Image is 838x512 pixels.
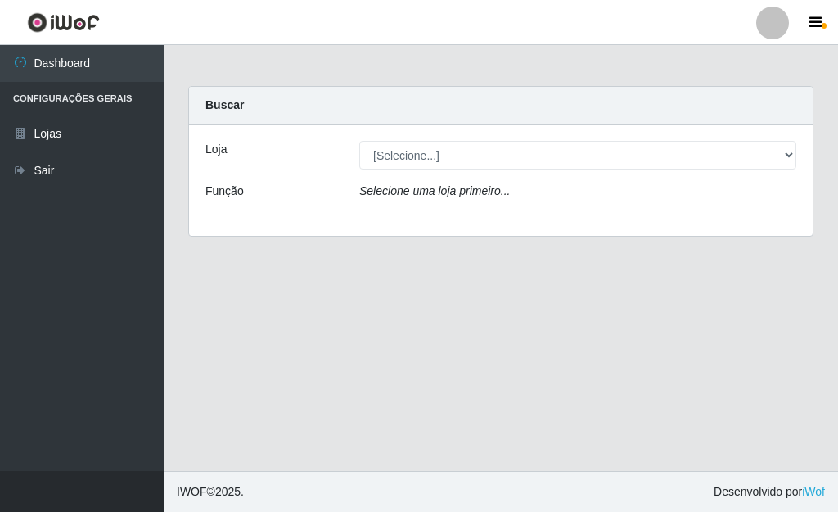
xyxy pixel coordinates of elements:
span: © 2025 . [177,483,244,501]
a: iWof [802,485,825,498]
img: CoreUI Logo [27,12,100,33]
span: Desenvolvido por [714,483,825,501]
label: Loja [205,141,227,158]
strong: Buscar [205,98,244,111]
span: IWOF [177,485,207,498]
i: Selecione uma loja primeiro... [359,184,510,197]
label: Função [205,183,244,200]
